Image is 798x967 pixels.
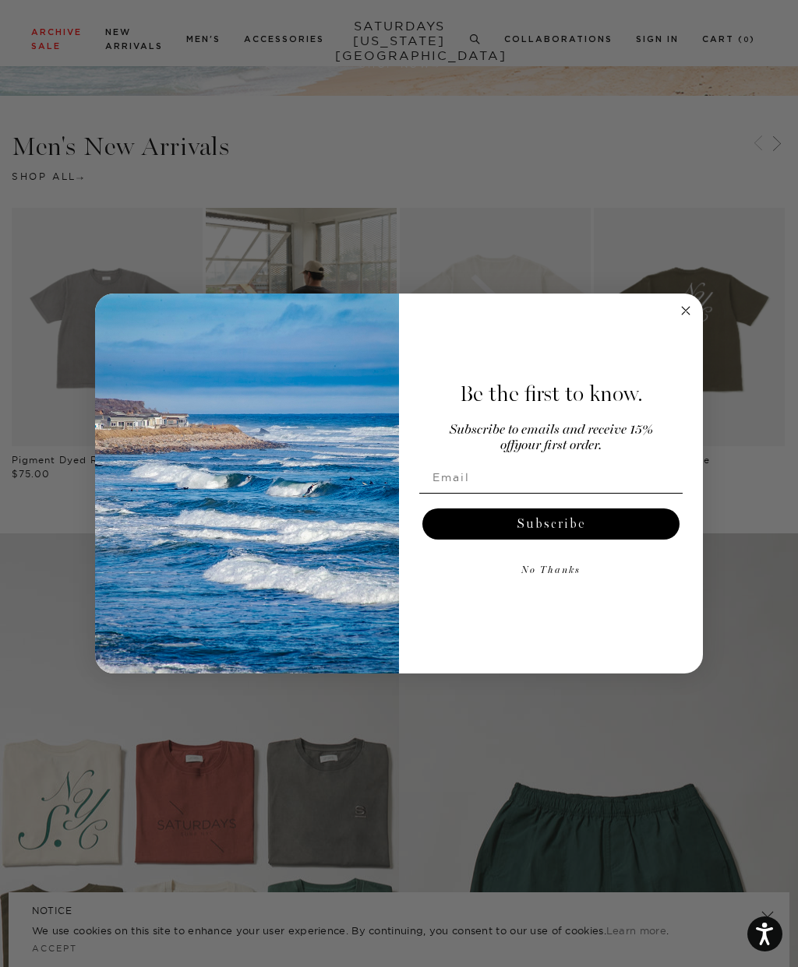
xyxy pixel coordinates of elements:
img: underline [419,493,683,494]
button: Close dialog [676,301,695,320]
button: No Thanks [419,555,683,586]
span: Subscribe to emails and receive 15% [450,424,653,437]
span: Be the first to know. [460,381,643,407]
span: your first order. [514,439,602,452]
input: Email [419,462,683,493]
button: Subscribe [422,508,680,540]
img: 125c788d-000d-4f3e-b05a-1b92b2a23ec9.jpeg [95,294,399,673]
span: off [500,439,514,452]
